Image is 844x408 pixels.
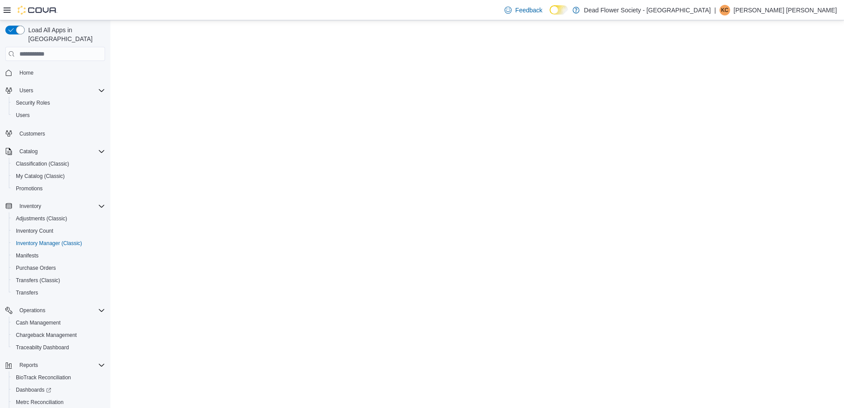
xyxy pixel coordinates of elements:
[16,85,37,96] button: Users
[16,85,105,96] span: Users
[16,277,60,284] span: Transfers (Classic)
[12,385,55,395] a: Dashboards
[12,342,72,353] a: Traceabilty Dashboard
[12,110,33,121] a: Users
[12,317,105,328] span: Cash Management
[16,201,45,212] button: Inventory
[16,344,69,351] span: Traceabilty Dashboard
[12,171,105,181] span: My Catalog (Classic)
[12,372,75,383] a: BioTrack Reconciliation
[12,226,105,236] span: Inventory Count
[12,263,105,273] span: Purchase Orders
[16,386,51,393] span: Dashboards
[16,215,67,222] span: Adjustments (Classic)
[12,238,105,249] span: Inventory Manager (Classic)
[721,5,728,15] span: KC
[18,6,57,15] img: Cova
[12,171,68,181] a: My Catalog (Classic)
[501,1,546,19] a: Feedback
[9,158,109,170] button: Classification (Classic)
[2,359,109,371] button: Reports
[2,200,109,212] button: Inventory
[9,237,109,249] button: Inventory Manager (Classic)
[16,360,41,370] button: Reports
[12,183,105,194] span: Promotions
[12,213,71,224] a: Adjustments (Classic)
[550,5,568,15] input: Dark Mode
[16,146,105,157] span: Catalog
[12,372,105,383] span: BioTrack Reconciliation
[12,287,41,298] a: Transfers
[16,67,105,78] span: Home
[9,384,109,396] a: Dashboards
[16,160,69,167] span: Classification (Classic)
[19,87,33,94] span: Users
[16,305,105,316] span: Operations
[12,397,67,408] a: Metrc Reconciliation
[2,84,109,97] button: Users
[12,263,60,273] a: Purchase Orders
[12,275,64,286] a: Transfers (Classic)
[12,183,46,194] a: Promotions
[16,305,49,316] button: Operations
[16,289,38,296] span: Transfers
[9,341,109,354] button: Traceabilty Dashboard
[515,6,542,15] span: Feedback
[714,5,716,15] p: |
[16,252,38,259] span: Manifests
[2,127,109,140] button: Customers
[12,342,105,353] span: Traceabilty Dashboard
[12,385,105,395] span: Dashboards
[12,275,105,286] span: Transfers (Classic)
[19,203,41,210] span: Inventory
[734,5,837,15] p: [PERSON_NAME] [PERSON_NAME]
[19,362,38,369] span: Reports
[16,201,105,212] span: Inventory
[9,225,109,237] button: Inventory Count
[19,130,45,137] span: Customers
[16,99,50,106] span: Security Roles
[12,397,105,408] span: Metrc Reconciliation
[16,173,65,180] span: My Catalog (Classic)
[12,159,73,169] a: Classification (Classic)
[2,304,109,317] button: Operations
[12,238,86,249] a: Inventory Manager (Classic)
[9,249,109,262] button: Manifests
[9,317,109,329] button: Cash Management
[2,66,109,79] button: Home
[9,262,109,274] button: Purchase Orders
[12,226,57,236] a: Inventory Count
[16,264,56,272] span: Purchase Orders
[16,399,64,406] span: Metrc Reconciliation
[16,360,105,370] span: Reports
[12,110,105,121] span: Users
[9,109,109,121] button: Users
[16,112,30,119] span: Users
[12,330,80,340] a: Chargeback Management
[25,26,105,43] span: Load All Apps in [GEOGRAPHIC_DATA]
[12,287,105,298] span: Transfers
[2,145,109,158] button: Catalog
[16,319,60,326] span: Cash Management
[9,97,109,109] button: Security Roles
[16,240,82,247] span: Inventory Manager (Classic)
[12,330,105,340] span: Chargeback Management
[12,98,53,108] a: Security Roles
[12,250,105,261] span: Manifests
[12,250,42,261] a: Manifests
[19,69,34,76] span: Home
[16,128,105,139] span: Customers
[9,329,109,341] button: Chargeback Management
[16,332,77,339] span: Chargeback Management
[720,5,730,15] div: Kennedy Calvarese
[584,5,711,15] p: Dead Flower Society - [GEOGRAPHIC_DATA]
[9,371,109,384] button: BioTrack Reconciliation
[16,68,37,78] a: Home
[9,287,109,299] button: Transfers
[9,170,109,182] button: My Catalog (Classic)
[12,213,105,224] span: Adjustments (Classic)
[16,374,71,381] span: BioTrack Reconciliation
[16,185,43,192] span: Promotions
[12,317,64,328] a: Cash Management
